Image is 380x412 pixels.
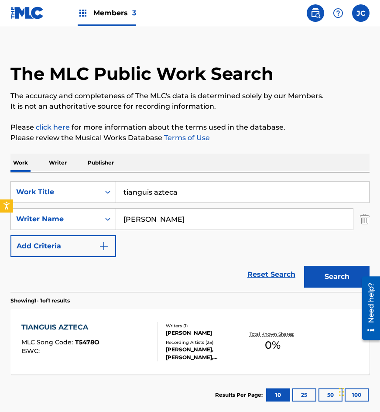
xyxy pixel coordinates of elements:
[318,388,342,402] button: 50
[166,346,243,361] div: [PERSON_NAME], [PERSON_NAME], [PERSON_NAME] Y SU DANZONERA, [PERSON_NAME], [PERSON_NAME]
[333,8,343,18] img: help
[162,134,210,142] a: Terms of Use
[339,379,344,405] div: Arrastrar
[304,266,370,288] button: Search
[10,235,116,257] button: Add Criteria
[360,208,370,230] img: Delete Criterion
[93,8,136,18] span: Members
[85,154,116,172] p: Publisher
[46,154,69,172] p: Writer
[10,91,370,101] p: The accuracy and completeness of The MLC's data is determined solely by our Members.
[243,265,300,284] a: Reset Search
[166,329,243,337] div: [PERSON_NAME]
[336,370,380,412] div: Widget de chat
[99,241,109,251] img: 9d2ae6d4665cec9f34b9.svg
[352,4,370,22] div: User Menu
[292,388,316,402] button: 25
[10,101,370,112] p: It is not an authoritative source for recording information.
[10,133,370,143] p: Please review the Musical Works Database
[21,338,75,346] span: MLC Song Code :
[166,339,243,346] div: Recording Artists ( 25 )
[10,63,274,85] h1: The MLC Public Work Search
[21,322,99,333] div: TIANGUIS AZTECA
[36,123,70,131] a: click here
[215,391,265,399] p: Results Per Page:
[16,187,95,197] div: Work Title
[16,214,95,224] div: Writer Name
[78,8,88,18] img: Top Rightsholders
[266,388,290,402] button: 10
[329,4,347,22] div: Help
[10,154,31,172] p: Work
[10,181,370,292] form: Search Form
[21,347,42,355] span: ISWC :
[75,338,99,346] span: T5478O
[307,4,324,22] a: Public Search
[132,9,136,17] span: 3
[265,337,281,353] span: 0 %
[166,323,243,329] div: Writers ( 1 )
[250,331,296,337] p: Total Known Shares:
[356,273,380,343] iframe: Resource Center
[310,8,321,18] img: search
[336,370,380,412] iframe: Chat Widget
[10,7,44,19] img: MLC Logo
[10,122,370,133] p: Please for more information about the terms used in the database.
[10,309,370,374] a: TIANGUIS AZTECAMLC Song Code:T5478OISWC:Writers (1)[PERSON_NAME]Recording Artists (25)[PERSON_NAM...
[10,297,70,305] p: Showing 1 - 1 of 1 results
